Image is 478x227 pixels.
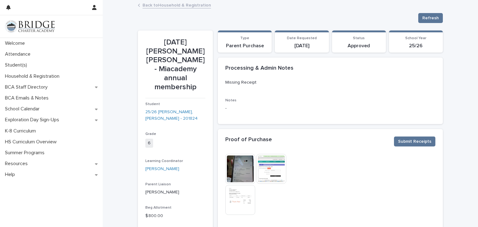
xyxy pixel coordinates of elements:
span: Submit Receipts [398,138,431,145]
span: Refresh [422,15,439,21]
p: Attendance [2,51,35,57]
a: [PERSON_NAME] [145,166,179,172]
p: Approved [336,43,382,49]
span: Grade [145,132,156,136]
p: Summer Programs [2,150,49,156]
span: Learning Coordinator [145,159,183,163]
p: Parent Purchase [222,43,268,49]
span: Date Requested [287,36,317,40]
p: BCA Staff Directory [2,84,53,90]
p: Missing Receipt [225,79,435,86]
a: Back toHousehold & Registration [143,1,211,8]
span: 6 [145,139,153,148]
h2: Processing & Admin Notes [225,65,293,72]
span: Notes [225,99,237,102]
p: - [225,105,435,112]
span: Student [145,102,160,106]
span: Status [353,36,365,40]
p: $ 800.00 [145,213,205,219]
p: Household & Registration [2,73,64,79]
p: BCA Emails & Notes [2,95,54,101]
button: Refresh [418,13,443,23]
p: Student(s) [2,62,32,68]
button: Submit Receipts [394,137,435,146]
p: Exploration Day Sign-Ups [2,117,64,123]
span: Parent Liaison [145,183,171,186]
p: [DATE] [279,43,325,49]
h2: Proof of Purchase [225,137,272,143]
a: 25/26 [PERSON_NAME], [PERSON_NAME] - 201824 [145,109,205,122]
img: V1C1m3IdTEidaUdm9Hs0 [5,20,55,33]
p: Welcome [2,40,30,46]
p: HS Curriculum Overview [2,139,62,145]
p: Resources [2,161,33,167]
p: Help [2,172,20,178]
span: Beg Allotment [145,206,171,210]
p: K-8 Curriculum [2,128,41,134]
span: School Year [405,36,426,40]
p: [DATE] [PERSON_NAME] [PERSON_NAME] - Miacademy annual membership [145,38,205,92]
span: Type [240,36,249,40]
p: School Calendar [2,106,45,112]
p: 25/26 [393,43,439,49]
p: [PERSON_NAME] [145,189,205,196]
